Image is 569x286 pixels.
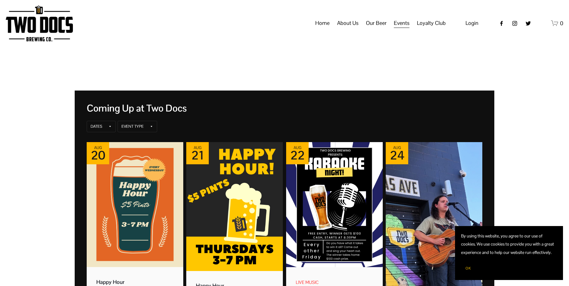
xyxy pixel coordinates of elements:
a: Home [315,18,330,29]
div: Event Type [121,124,144,129]
img: Picture for 'Happy Hour' event [87,142,183,267]
div: 22 [290,150,304,161]
div: 24 [390,150,404,161]
span: About Us [337,18,358,28]
img: Two Docs Brewing Co. [6,5,73,41]
div: Aug [191,146,204,150]
div: Event date: August 21 [186,142,209,164]
div: Aug [91,146,105,150]
a: twitter-unauth [525,20,531,26]
a: 0 items in cart [551,19,563,27]
div: Aug [290,146,304,150]
div: 20 [91,150,105,161]
div: Event date: August 20 [87,142,109,164]
a: folder dropdown [394,18,409,29]
a: Facebook [499,20,505,26]
div: Coming Up at Two Docs [87,103,483,114]
a: folder dropdown [337,18,358,29]
div: Event category [296,279,319,285]
section: Cookie banner [455,226,563,280]
a: folder dropdown [417,18,446,29]
span: Events [394,18,409,28]
a: folder dropdown [366,18,387,29]
div: Dates [91,124,102,129]
button: OK [461,263,475,274]
a: instagram-unauth [512,20,518,26]
div: Event name [96,278,174,285]
span: Our Beer [366,18,387,28]
div: Event date: August 22 [286,142,309,164]
img: Picture for 'Karaoke' event [286,142,383,267]
p: By using this website, you agree to our use of cookies. We use cookies to provide you with a grea... [461,232,557,257]
div: Aug [390,146,404,150]
span: OK [466,266,471,271]
a: Login [466,18,478,28]
span: Loyalty Club [417,18,446,28]
div: Event date: August 24 [386,142,408,164]
span: Login [466,19,478,26]
span: 0 [560,20,563,27]
div: 21 [191,150,204,161]
img: Picture for 'Happy Hour' event [186,142,283,271]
